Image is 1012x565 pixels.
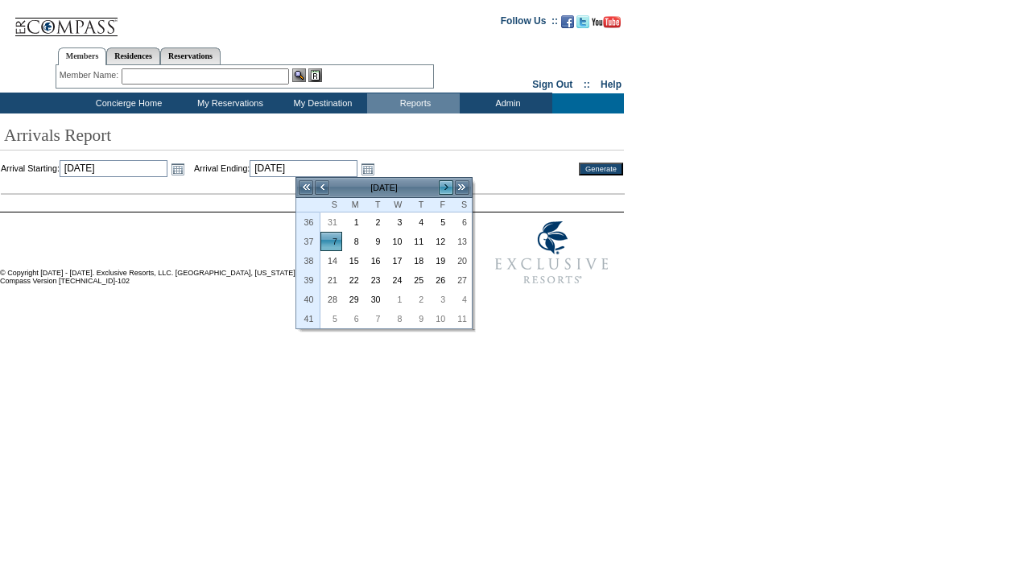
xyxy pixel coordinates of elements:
a: 28 [321,291,341,308]
th: 37 [296,232,320,251]
td: Saturday, October 11, 2025 [450,309,472,328]
a: 7 [365,310,385,328]
a: 13 [451,233,471,250]
td: My Destination [275,93,367,113]
a: 5 [321,310,341,328]
td: Saturday, October 04, 2025 [450,290,472,309]
a: 17 [386,252,407,270]
a: 23 [365,271,385,289]
a: Open the calendar popup. [169,160,187,178]
img: Become our fan on Facebook [561,15,574,28]
img: Subscribe to our YouTube Channel [592,16,621,28]
a: 1 [386,291,407,308]
td: Tuesday, September 23, 2025 [364,270,386,290]
a: 11 [407,233,428,250]
td: Arrival Starting: Arrival Ending: [1,160,557,178]
td: Concierge Home [72,93,182,113]
td: Thursday, September 25, 2025 [407,270,428,290]
td: Friday, September 26, 2025 [428,270,450,290]
a: 2 [407,291,428,308]
a: Subscribe to our YouTube Channel [592,20,621,30]
a: 9 [365,233,385,250]
th: Monday [342,198,364,212]
td: Friday, September 12, 2025 [428,232,450,251]
a: Help [601,79,622,90]
a: Open the calendar popup. [359,160,377,178]
td: Tuesday, October 07, 2025 [364,309,386,328]
td: Saturday, September 06, 2025 [450,212,472,232]
td: Thursday, September 04, 2025 [407,212,428,232]
a: 14 [321,252,341,270]
a: 30 [365,291,385,308]
th: Friday [428,198,450,212]
a: < [314,179,330,196]
a: >> [454,179,470,196]
a: 15 [343,252,363,270]
a: 19 [429,252,449,270]
a: 1 [343,213,363,231]
a: 11 [451,310,471,328]
td: Sunday, September 21, 2025 [320,270,342,290]
td: Friday, October 03, 2025 [428,290,450,309]
td: My Reservations [182,93,275,113]
td: Friday, October 10, 2025 [428,309,450,328]
a: 3 [386,213,407,231]
td: Monday, October 06, 2025 [342,309,364,328]
td: Thursday, September 11, 2025 [407,232,428,251]
td: Monday, September 01, 2025 [342,212,364,232]
a: 12 [429,233,449,250]
td: Sunday, October 05, 2025 [320,309,342,328]
th: Thursday [407,198,428,212]
td: Thursday, October 02, 2025 [407,290,428,309]
td: Wednesday, October 01, 2025 [386,290,407,309]
a: > [438,179,454,196]
a: 29 [343,291,363,308]
th: 39 [296,270,320,290]
th: Saturday [450,198,472,212]
td: Tuesday, September 09, 2025 [364,232,386,251]
td: Sunday, September 14, 2025 [320,251,342,270]
a: 10 [429,310,449,328]
td: Sunday, September 28, 2025 [320,290,342,309]
td: Monday, September 22, 2025 [342,270,364,290]
a: Sign Out [532,79,572,90]
a: Follow us on Twitter [576,20,589,30]
th: 41 [296,309,320,328]
th: Wednesday [386,198,407,212]
a: 8 [386,310,407,328]
input: Generate [579,163,623,175]
td: Wednesday, September 10, 2025 [386,232,407,251]
div: Member Name: [60,68,122,82]
a: 21 [321,271,341,289]
a: 18 [407,252,428,270]
img: Compass Home [14,4,118,37]
td: Thursday, October 09, 2025 [407,309,428,328]
th: 36 [296,212,320,232]
a: 9 [407,310,428,328]
td: Saturday, September 13, 2025 [450,232,472,251]
a: 8 [343,233,363,250]
th: 38 [296,251,320,270]
a: Residences [106,47,160,64]
a: 6 [343,310,363,328]
td: Follow Us :: [501,14,558,33]
img: Exclusive Resorts [480,212,624,293]
td: Sunday, September 07, 2025 [320,232,342,251]
td: Saturday, September 20, 2025 [450,251,472,270]
td: Monday, September 08, 2025 [342,232,364,251]
th: 40 [296,290,320,309]
td: Wednesday, September 24, 2025 [386,270,407,290]
a: 24 [386,271,407,289]
td: Wednesday, September 03, 2025 [386,212,407,232]
a: 22 [343,271,363,289]
td: Friday, September 19, 2025 [428,251,450,270]
a: 31 [321,213,341,231]
th: Sunday [320,198,342,212]
td: Sunday, August 31, 2025 [320,212,342,232]
td: Friday, September 05, 2025 [428,212,450,232]
a: 3 [429,291,449,308]
a: 10 [386,233,407,250]
span: :: [584,79,590,90]
td: Reports [367,93,460,113]
a: Become our fan on Facebook [561,20,574,30]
